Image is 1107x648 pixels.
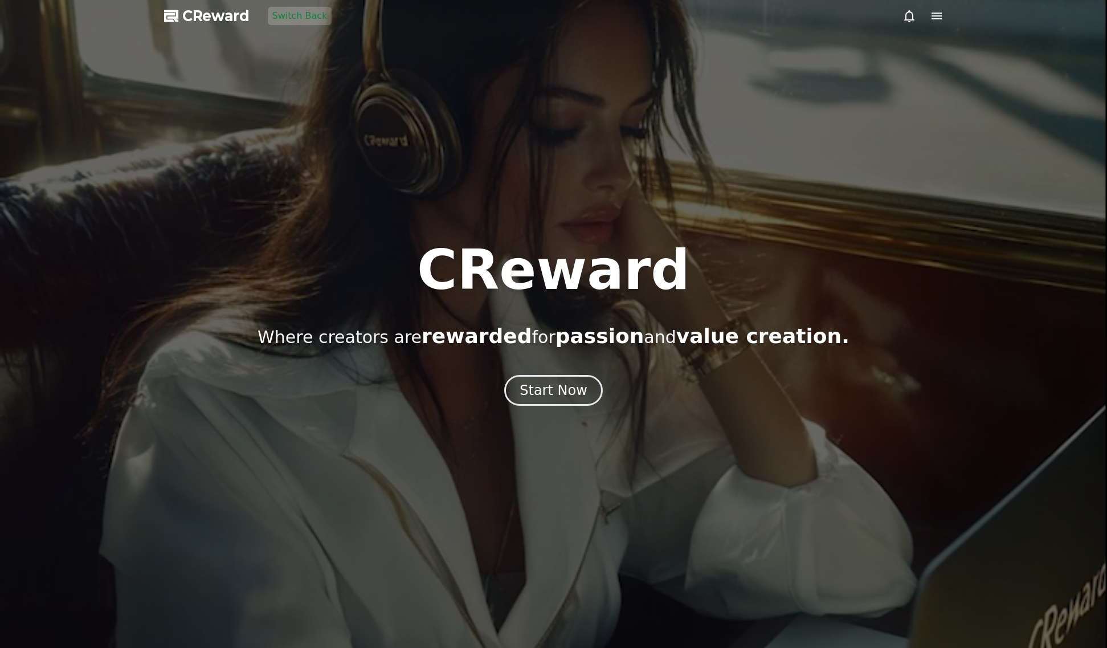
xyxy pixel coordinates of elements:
[258,325,849,348] p: Where creators are for and
[520,381,587,400] div: Start Now
[504,386,603,397] a: Start Now
[182,7,250,25] span: CReward
[676,324,849,348] span: value creation.
[417,243,690,297] h1: CReward
[268,7,332,25] button: Switch Back
[504,375,603,406] button: Start Now
[164,7,250,25] a: CReward
[555,324,644,348] span: passion
[422,324,532,348] span: rewarded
